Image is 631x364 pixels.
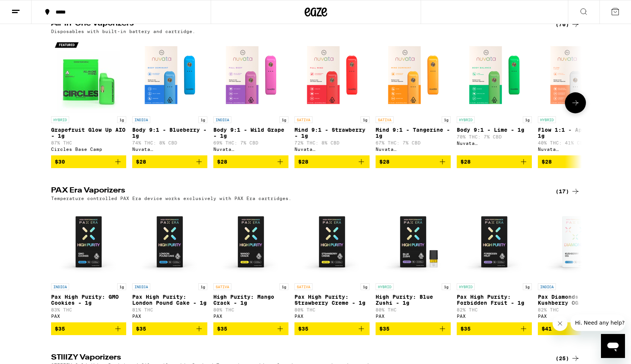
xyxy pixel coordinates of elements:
[51,187,543,196] h2: PAX Era Vaporizers
[376,205,451,322] a: Open page for High Purity: Blue Zushi - 1g from PAX
[376,140,451,145] p: 67% THC: 7% CBD
[457,141,532,146] div: Nuvata ([GEOGRAPHIC_DATA])
[538,322,613,335] button: Add to bag
[294,116,312,123] p: SATIVA
[51,147,126,152] div: Circles Base Camp
[294,38,370,155] a: Open page for Mind 9:1 - Strawberry - 1g from Nuvata (CA)
[523,116,532,123] p: 1g
[457,294,532,306] p: Pax High Purity: Forbidden Fruit - 1g
[217,326,227,332] span: $35
[132,38,207,113] img: Nuvata (CA) - Body 9:1 - Blueberry - 1g
[538,155,613,168] button: Add to bag
[376,314,451,319] div: PAX
[51,38,126,155] a: Open page for Grapefruit Glow Up AIO - 1g from Circles Base Camp
[376,283,394,290] p: HYBRID
[379,326,389,332] span: $35
[51,205,126,322] a: Open page for Pax High Purity: GMO Cookies - 1g from PAX
[457,38,532,155] a: Open page for Body 9:1 - Lime - 1g from Nuvata (CA)
[279,116,288,123] p: 1g
[457,155,532,168] button: Add to bag
[538,314,613,319] div: PAX
[542,159,552,165] span: $28
[213,283,231,290] p: SATIVA
[542,326,552,332] span: $41
[51,307,126,312] p: 83% THC
[132,116,150,123] p: INDICA
[294,155,370,168] button: Add to bag
[51,354,543,363] h2: STIIIZY Vaporizers
[376,205,451,280] img: PAX - High Purity: Blue Zushi - 1g
[538,283,556,290] p: INDICA
[132,205,207,280] img: PAX - Pax High Purity: London Pound Cake - 1g
[294,307,370,312] p: 80% THC
[601,334,625,358] iframe: Button to launch messaging window
[538,38,613,155] a: Open page for Flow 1:1 - Apricot - 1g from Nuvata (CA)
[376,147,451,152] div: Nuvata ([GEOGRAPHIC_DATA])
[51,322,126,335] button: Add to bag
[51,294,126,306] p: Pax High Purity: GMO Cookies - 1g
[51,127,126,139] p: Grapefruit Glow Up AIO - 1g
[294,205,370,280] img: PAX - Pax High Purity: Strawberry Creme - 1g
[361,116,370,123] p: 1g
[538,116,556,123] p: HYBRID
[213,307,288,312] p: 80% THC
[51,283,69,290] p: INDICA
[457,38,532,113] img: Nuvata (CA) - Body 9:1 - Lime - 1g
[457,322,532,335] button: Add to bag
[294,147,370,152] div: Nuvata ([GEOGRAPHIC_DATA])
[132,155,207,168] button: Add to bag
[376,116,394,123] p: SATIVA
[294,283,312,290] p: SATIVA
[376,38,451,155] a: Open page for Mind 9:1 - Tangerine - 1g from Nuvata (CA)
[213,38,288,155] a: Open page for Body 9:1 - Wild Grape - 1g from Nuvata (CA)
[376,38,451,113] img: Nuvata (CA) - Mind 9:1 - Tangerine - 1g
[556,187,580,196] a: (17)
[538,205,613,280] img: PAX - Pax Diamonds : Kushberry OG - 1g
[460,159,471,165] span: $28
[51,20,543,29] h2: All-In-One Vaporizers
[556,354,580,363] div: (25)
[136,326,146,332] span: $35
[457,205,532,280] img: PAX - Pax High Purity: Forbidden Fruit - 1g
[376,322,451,335] button: Add to bag
[553,316,568,331] iframe: Close message
[213,140,288,145] p: 69% THC: 7% CBD
[51,314,126,319] div: PAX
[538,38,613,113] img: Nuvata (CA) - Flow 1:1 - Apricot - 1g
[51,205,126,280] img: PAX - Pax High Purity: GMO Cookies - 1g
[538,205,613,322] a: Open page for Pax Diamonds : Kushberry OG - 1g from PAX
[132,314,207,319] div: PAX
[376,307,451,312] p: 80% THC
[132,38,207,155] a: Open page for Body 9:1 - Blueberry - 1g from Nuvata (CA)
[55,326,65,332] span: $35
[213,38,288,113] img: Nuvata (CA) - Body 9:1 - Wild Grape - 1g
[571,314,625,331] iframe: Message from company
[213,205,288,322] a: Open page for High Purity: Mango Crack - 1g from PAX
[117,283,126,290] p: 1g
[198,116,207,123] p: 1g
[213,155,288,168] button: Add to bag
[279,283,288,290] p: 1g
[457,116,475,123] p: HYBRID
[457,314,532,319] div: PAX
[217,159,227,165] span: $28
[132,322,207,335] button: Add to bag
[376,155,451,168] button: Add to bag
[457,127,532,133] p: Body 9:1 - Lime - 1g
[51,116,69,123] p: HYBRID
[198,283,207,290] p: 1g
[213,205,288,280] img: PAX - High Purity: Mango Crack - 1g
[51,38,126,113] img: Circles Base Camp - Grapefruit Glow Up AIO - 1g
[457,307,532,312] p: 82% THC
[457,205,532,322] a: Open page for Pax High Purity: Forbidden Fruit - 1g from PAX
[132,283,150,290] p: INDICA
[294,140,370,145] p: 72% THC: 8% CBD
[556,20,580,29] a: (70)
[538,147,613,152] div: Nuvata ([GEOGRAPHIC_DATA])
[376,294,451,306] p: High Purity: Blue Zushi - 1g
[132,294,207,306] p: Pax High Purity: London Pound Cake - 1g
[213,294,288,306] p: High Purity: Mango Crack - 1g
